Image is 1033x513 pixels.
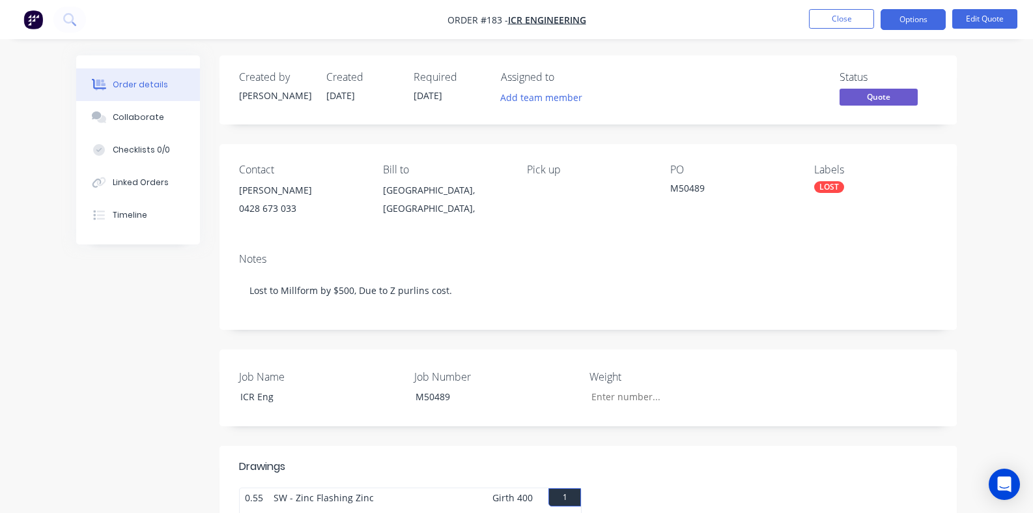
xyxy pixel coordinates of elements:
[239,181,362,199] div: [PERSON_NAME]
[527,164,650,176] div: Pick up
[989,469,1020,500] div: Open Intercom Messenger
[840,89,918,105] span: Quote
[670,164,793,176] div: PO
[113,111,164,123] div: Collaborate
[670,181,793,199] div: M50489
[326,71,398,83] div: Created
[239,164,362,176] div: Contact
[952,9,1017,29] button: Edit Quote
[501,89,589,106] button: Add team member
[239,89,311,102] div: [PERSON_NAME]
[76,166,200,199] button: Linked Orders
[814,164,937,176] div: Labels
[814,181,844,193] div: LOST
[589,369,752,385] label: Weight
[240,488,268,507] span: 0.55
[76,68,200,101] button: Order details
[239,199,362,218] div: 0428 673 033
[239,459,285,475] div: Drawings
[230,387,393,406] div: ICR Eng
[76,199,200,231] button: Timeline
[383,181,506,218] div: [GEOGRAPHIC_DATA], [GEOGRAPHIC_DATA],
[580,387,752,407] input: Enter number...
[508,14,586,26] a: ICR Engineering
[239,369,402,385] label: Job Name
[23,10,43,29] img: Factory
[494,89,589,106] button: Add team member
[492,488,533,507] span: Girth 400
[840,71,937,83] div: Status
[76,101,200,134] button: Collaborate
[405,387,568,406] div: M50489
[113,144,170,156] div: Checklists 0/0
[809,9,874,29] button: Close
[239,181,362,223] div: [PERSON_NAME]0428 673 033
[113,177,169,188] div: Linked Orders
[414,89,442,102] span: [DATE]
[548,488,581,506] button: 1
[383,164,506,176] div: Bill to
[414,369,577,385] label: Job Number
[239,253,937,265] div: Notes
[326,89,355,102] span: [DATE]
[268,488,379,507] span: SW - Zinc Flashing Zinc
[501,71,631,83] div: Assigned to
[239,71,311,83] div: Created by
[113,209,147,221] div: Timeline
[239,271,937,310] div: Lost to Millform by $500, Due to Z purlins cost.
[113,79,168,91] div: Order details
[76,134,200,166] button: Checklists 0/0
[840,89,918,108] button: Quote
[447,14,508,26] span: Order #183 -
[414,71,485,83] div: Required
[881,9,946,30] button: Options
[383,181,506,223] div: [GEOGRAPHIC_DATA], [GEOGRAPHIC_DATA],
